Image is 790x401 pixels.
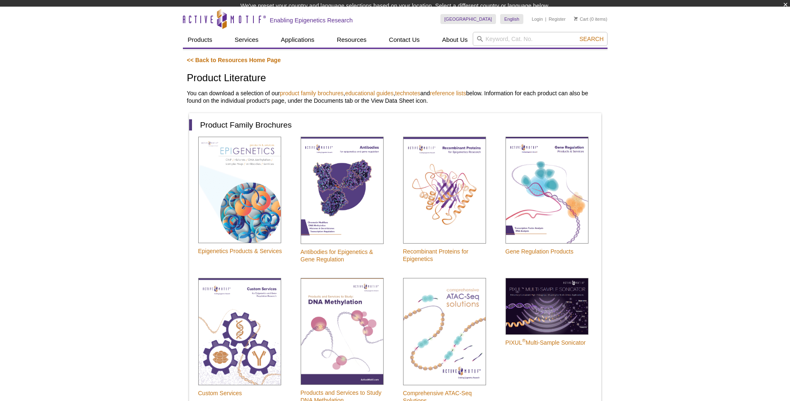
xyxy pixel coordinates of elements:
a: [GEOGRAPHIC_DATA] [440,14,496,24]
p: Custom Services [198,389,281,397]
img: Recombinant Proteins for Epigenetics Research [403,137,486,244]
img: Antibodies [301,137,384,244]
a: Antibodies Antibodies for Epigenetics & Gene Regulation [292,136,388,273]
sup: ® [522,338,526,343]
p: You can download a selection of our , , and below. Information for each product can also be found... [187,89,603,104]
a: Recombinant Proteins for Epigenetics Research Recombinant Proteins for Epigenetics [394,136,490,272]
button: Search [577,35,606,43]
img: Epigenetic Services [198,278,281,385]
a: Contact Us [384,32,425,48]
a: educational guides [345,90,394,97]
a: << Back to Resources Home Page [187,57,281,63]
p: Epigenetics Products & Services [198,247,282,255]
img: ATAC-Seq Solutions [403,278,486,385]
img: Change Here [428,6,450,26]
input: Keyword, Cat. No. [473,32,608,46]
p: Recombinant Proteins for Epigenetics [403,248,490,263]
img: PIXUL Sonicator [506,278,588,335]
p: PIXUL Multi-Sample Sonicator [506,339,588,346]
h1: Product Literature [187,72,603,85]
img: DNA Methylation [301,278,384,384]
a: technotes [395,90,421,97]
li: (0 items) [574,14,608,24]
img: Gene Regulation Products [506,137,588,244]
a: Applications [276,32,319,48]
h2: Enabling Epigenetics Research [270,17,353,24]
li: | [545,14,547,24]
img: Your Cart [574,17,578,21]
a: reference lists [430,90,466,97]
p: Gene Regulation Products [506,248,588,255]
a: Epigenetic Services Epigenetics Products & Services [189,136,282,264]
a: product family brochures [280,90,343,97]
img: Epigenetic Services [198,137,281,243]
a: Services [230,32,264,48]
h2: Product Family Brochures [189,119,593,130]
span: Search [579,36,603,42]
a: Register [549,16,566,22]
p: Antibodies for Epigenetics & Gene Regulation [301,248,388,263]
a: About Us [437,32,473,48]
a: Products [183,32,217,48]
a: English [500,14,523,24]
a: Resources [332,32,372,48]
a: PIXUL Sonicator PIXUL®Multi-Sample Sonicator [496,277,588,356]
a: Gene Regulation Products Gene Regulation Products [496,136,588,265]
a: Cart [574,16,588,22]
a: Login [532,16,543,22]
